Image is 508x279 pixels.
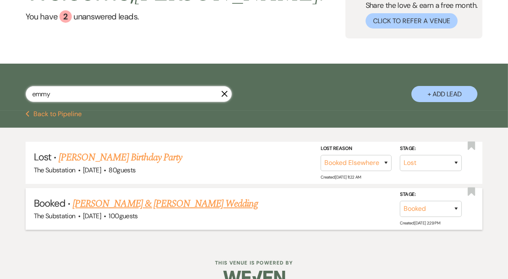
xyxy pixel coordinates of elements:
[59,150,182,165] a: [PERSON_NAME] Birthday Party
[34,166,76,174] span: The Substation
[73,196,258,211] a: [PERSON_NAME] & [PERSON_NAME] Wedding
[321,174,361,180] span: Created: [DATE] 11:22 AM
[109,166,136,174] span: 80 guests
[34,150,51,163] span: Lost
[83,166,101,174] span: [DATE]
[26,10,326,23] a: You have 2 unanswered leads.
[59,10,72,23] div: 2
[109,212,138,220] span: 100 guests
[26,86,232,102] input: Search by name, event date, email address or phone number
[400,220,440,226] span: Created: [DATE] 2:29 PM
[26,111,82,117] button: Back to Pipeline
[321,144,392,153] label: Lost Reason
[411,86,477,102] button: + Add Lead
[366,13,458,29] button: Click to Refer a Venue
[400,190,462,199] label: Stage:
[83,212,101,220] span: [DATE]
[34,197,65,210] span: Booked
[400,144,462,153] label: Stage:
[34,212,76,220] span: The Substation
